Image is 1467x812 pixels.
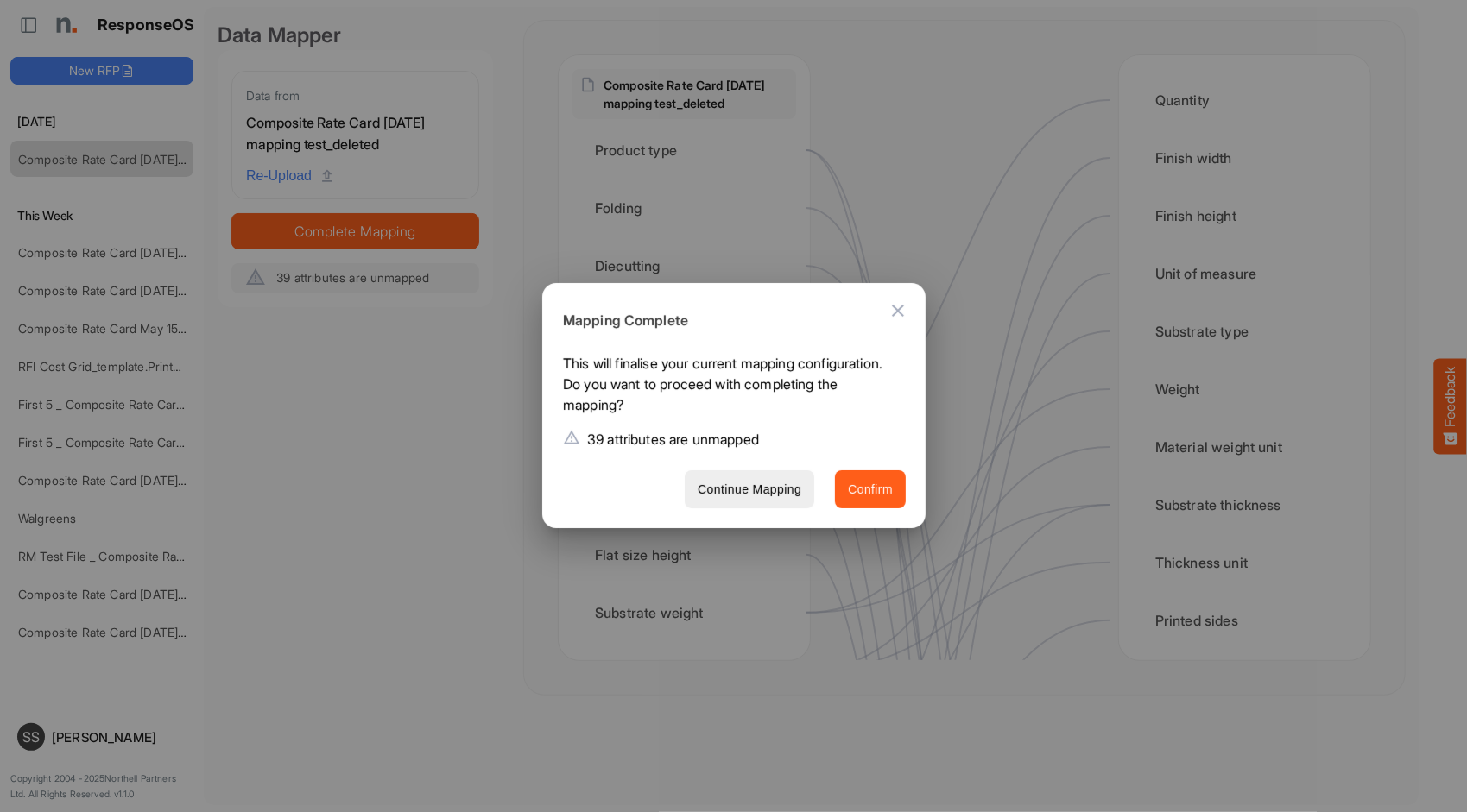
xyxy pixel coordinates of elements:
[848,479,893,500] span: Confirm
[698,479,801,500] span: Continue Mapping
[563,310,892,332] h6: Mapping Complete
[587,429,759,450] p: 39 attributes are unmapped
[877,290,919,331] button: Close dialog
[685,470,814,509] button: Continue Mapping
[835,470,906,509] button: Confirm
[563,353,892,422] p: This will finalise your current mapping configuration. Do you want to proceed with completing the...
